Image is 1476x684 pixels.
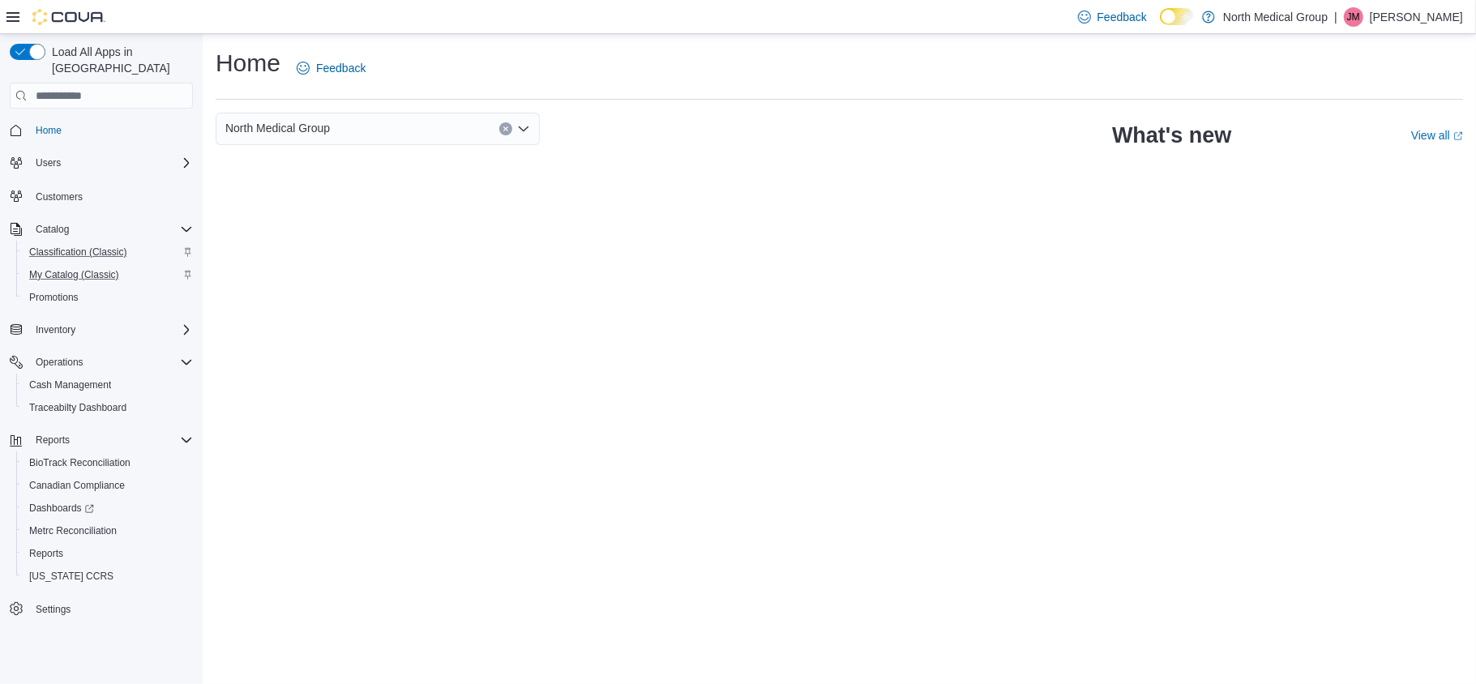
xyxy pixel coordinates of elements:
button: My Catalog (Classic) [16,263,199,286]
span: Users [29,153,193,173]
button: Reports [16,542,199,565]
span: Reports [29,430,193,450]
span: Reports [23,544,193,563]
span: Traceabilty Dashboard [23,398,193,417]
button: Classification (Classic) [16,241,199,263]
span: Customers [29,186,193,206]
div: Joseph Mason [1344,7,1363,27]
span: Traceabilty Dashboard [29,401,126,414]
span: [US_STATE] CCRS [29,570,113,583]
a: Metrc Reconciliation [23,521,123,541]
span: Home [29,120,193,140]
a: Settings [29,600,77,619]
a: Cash Management [23,375,118,395]
span: Dashboards [23,498,193,518]
button: Home [3,118,199,142]
img: Cova [32,9,105,25]
span: Operations [36,356,83,369]
button: Clear input [499,122,512,135]
svg: External link [1453,131,1463,141]
span: Reports [36,434,70,447]
p: [PERSON_NAME] [1370,7,1463,27]
a: Dashboards [23,498,101,518]
span: JM [1347,7,1360,27]
a: Home [29,121,68,140]
button: Catalog [3,218,199,241]
button: Reports [29,430,76,450]
a: View allExternal link [1411,129,1463,142]
button: Inventory [29,320,82,340]
span: Catalog [29,220,193,239]
span: Operations [29,353,193,372]
button: Metrc Reconciliation [16,519,199,542]
button: Cash Management [16,374,199,396]
a: Canadian Compliance [23,476,131,495]
a: Promotions [23,288,85,307]
a: Reports [23,544,70,563]
span: Classification (Classic) [29,246,127,259]
span: Cash Management [29,378,111,391]
button: Customers [3,184,199,207]
span: Home [36,124,62,137]
span: BioTrack Reconciliation [29,456,130,469]
span: Dark Mode [1160,25,1161,26]
span: Inventory [29,320,193,340]
a: Dashboards [16,497,199,519]
span: Dashboards [29,502,94,515]
span: Canadian Compliance [23,476,193,495]
span: Settings [29,599,193,619]
button: Promotions [16,286,199,309]
h2: What's new [1112,122,1231,148]
a: Feedback [1072,1,1153,33]
button: Operations [29,353,90,372]
span: Load All Apps in [GEOGRAPHIC_DATA] [45,44,193,76]
span: Metrc Reconciliation [23,521,193,541]
button: Catalog [29,220,75,239]
span: Washington CCRS [23,566,193,586]
a: Customers [29,187,89,207]
button: Reports [3,429,199,451]
span: Settings [36,603,71,616]
span: Customers [36,190,83,203]
button: Traceabilty Dashboard [16,396,199,419]
span: Promotions [23,288,193,307]
a: My Catalog (Classic) [23,265,126,284]
button: Inventory [3,318,199,341]
span: Users [36,156,61,169]
nav: Complex example [10,112,193,663]
span: Canadian Compliance [29,479,125,492]
a: BioTrack Reconciliation [23,453,137,472]
span: Inventory [36,323,75,336]
a: [US_STATE] CCRS [23,566,120,586]
button: Operations [3,351,199,374]
span: Catalog [36,223,69,236]
span: Reports [29,547,63,560]
button: Canadian Compliance [16,474,199,497]
span: My Catalog (Classic) [23,265,193,284]
span: Feedback [1097,9,1147,25]
p: | [1334,7,1337,27]
h1: Home [216,47,280,79]
button: [US_STATE] CCRS [16,565,199,588]
span: North Medical Group [225,118,330,138]
p: North Medical Group [1223,7,1328,27]
button: Users [3,152,199,174]
input: Dark Mode [1160,8,1194,25]
span: Cash Management [23,375,193,395]
button: Settings [3,597,199,621]
button: BioTrack Reconciliation [16,451,199,474]
a: Classification (Classic) [23,242,134,262]
button: Users [29,153,67,173]
button: Open list of options [517,122,530,135]
span: Classification (Classic) [23,242,193,262]
span: BioTrack Reconciliation [23,453,193,472]
a: Traceabilty Dashboard [23,398,133,417]
span: My Catalog (Classic) [29,268,119,281]
span: Promotions [29,291,79,304]
span: Metrc Reconciliation [29,524,117,537]
a: Feedback [290,52,372,84]
span: Feedback [316,60,366,76]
